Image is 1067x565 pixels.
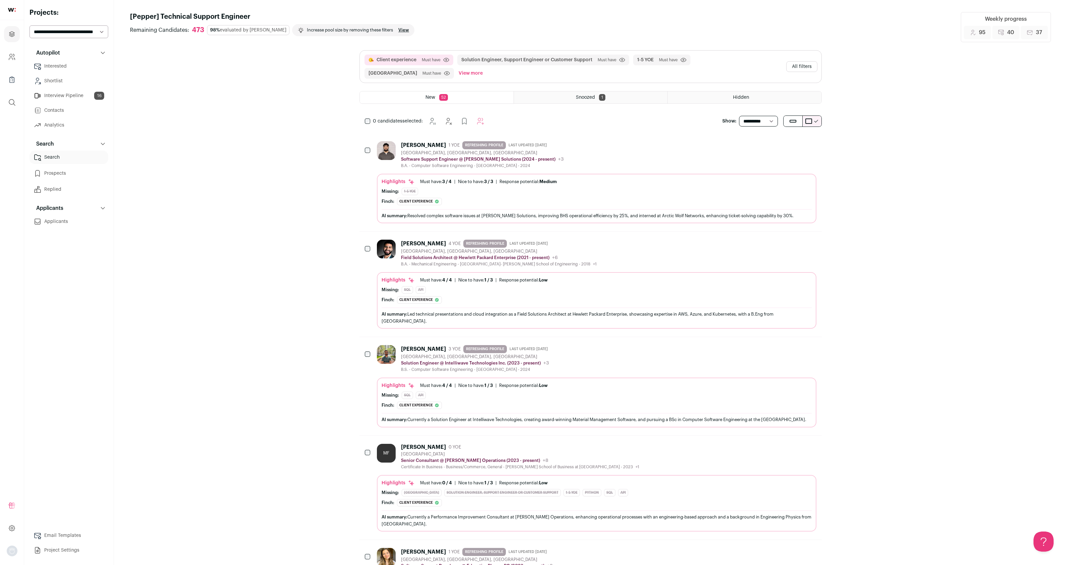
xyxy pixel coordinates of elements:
[373,118,423,125] span: selected:
[510,346,548,352] span: Last updated [DATE]
[32,49,60,57] p: Autopilot
[462,548,506,556] span: REFRESHING PROFILE
[382,480,415,486] div: Highlights
[539,278,548,282] span: Low
[722,118,736,125] p: Show:
[377,141,396,160] img: 8fc43c887f1352202f9c100f7f1bfeebda3e70fe47fc6f1db3474fb5148f9816
[499,179,557,184] div: Response potential:
[484,278,493,282] span: 1 / 3
[618,489,628,496] div: API
[7,546,17,556] img: nopic.png
[416,286,426,294] div: API
[458,179,493,184] div: Nice to have:
[377,444,396,463] div: MF
[474,114,487,128] button: Add to Autopilot
[449,241,461,246] span: 4 YOE
[402,286,413,294] div: SQL
[4,49,20,65] a: Company and ATS Settings
[29,8,108,17] h2: Projects:
[29,137,108,151] button: Search
[509,143,547,148] span: Last updated [DATE]
[659,57,678,63] span: Must have
[29,60,108,73] a: Interested
[32,140,54,148] p: Search
[382,311,812,325] div: Led technical presentations and cloud integration as a Field Solutions Architect at Hewlett Packa...
[458,114,471,128] button: Add to Prospects
[458,480,493,486] div: Nice to have:
[29,46,108,60] button: Autopilot
[29,118,108,132] a: Analytics
[382,199,394,204] div: Finch:
[449,445,461,450] span: 0 YOE
[8,8,16,12] img: wellfound-shorthand-0d5821cbd27db2630d0214b213865d53afaa358527fdda9d0ea32b1df1b89c2c.svg
[397,198,442,205] div: Client experience
[420,277,548,283] ul: | |
[449,549,460,555] span: 1 YOE
[401,261,597,267] div: B.A. - Mechanical Engineering - [GEOGRAPHIC_DATA]- [PERSON_NAME] School of Engineering - 2018
[377,57,416,63] button: Client experience
[401,249,597,254] div: [GEOGRAPHIC_DATA], [GEOGRAPHIC_DATA], [GEOGRAPHIC_DATA]
[458,277,493,283] div: Nice to have:
[425,95,435,100] span: New
[583,489,601,496] div: Python
[422,57,441,63] span: Must have
[599,94,605,101] span: 1
[401,240,446,247] div: [PERSON_NAME]
[733,95,749,100] span: Hidden
[576,95,595,100] span: Snoozed
[382,490,399,495] div: Missing:
[420,383,548,388] ul: | |
[382,214,407,218] span: AI summary:
[398,27,409,33] a: View
[420,277,452,283] div: Must have:
[401,444,446,451] div: [PERSON_NAME]
[382,297,394,303] div: Finch:
[420,179,452,184] div: Must have:
[484,481,493,485] span: 1 / 3
[458,383,493,388] div: Nice to have:
[130,12,414,21] h1: [Pepper] Technical Support Engineer
[449,143,460,148] span: 1 YOE
[401,150,564,156] div: [GEOGRAPHIC_DATA], [GEOGRAPHIC_DATA], [GEOGRAPHIC_DATA]
[397,499,442,506] div: Client experience
[514,91,667,103] a: Snoozed 1
[420,480,548,486] ul: | |
[442,383,452,388] span: 4 / 4
[668,91,821,103] a: Hidden
[1007,28,1014,36] span: 40
[539,179,557,184] span: Medium
[402,392,413,399] div: SQL
[382,312,407,316] span: AI summary:
[401,549,446,555] div: [PERSON_NAME]
[425,114,439,128] button: Snooze
[442,179,452,184] span: 3 / 4
[382,287,399,293] div: Missing:
[439,94,448,101] span: 52
[382,393,399,398] div: Missing:
[449,346,461,352] span: 3 YOE
[382,212,812,219] div: Resolved complex software issues at [PERSON_NAME] Solutions, improving BHS operational efficiency...
[382,178,415,185] div: Highlights
[543,361,549,366] span: +3
[382,515,407,519] span: AI summary:
[461,57,592,63] button: Solution Engineer, Support Engineer or Customer Support
[442,114,455,128] button: Hide
[604,489,615,496] div: SQL
[401,142,446,149] div: [PERSON_NAME]
[192,26,204,34] div: 473
[397,402,442,409] div: Client experience
[401,360,541,366] p: Solution Engineer @ Intelliwave Technologies Inc. (2023 - present)
[539,383,548,388] span: Low
[369,70,417,77] button: [GEOGRAPHIC_DATA]
[484,179,493,184] span: 3 / 3
[377,141,816,223] a: [PERSON_NAME] 1 YOE REFRESHING PROFILE Last updated [DATE] [GEOGRAPHIC_DATA], [GEOGRAPHIC_DATA], ...
[382,513,812,528] div: Currently a Performance Improvement Consultant at [PERSON_NAME] Operations, enhancing operational...
[420,480,452,486] div: Must have:
[382,403,394,408] div: Finch:
[416,392,426,399] div: API
[377,240,396,258] img: d2cc9f51e048022a514497e19d53ca6297e6dd532766c3bb004b6e2a9f89e71a
[397,296,442,304] div: Client experience
[382,189,399,194] div: Missing:
[509,549,547,555] span: Last updated [DATE]
[29,104,108,117] a: Contacts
